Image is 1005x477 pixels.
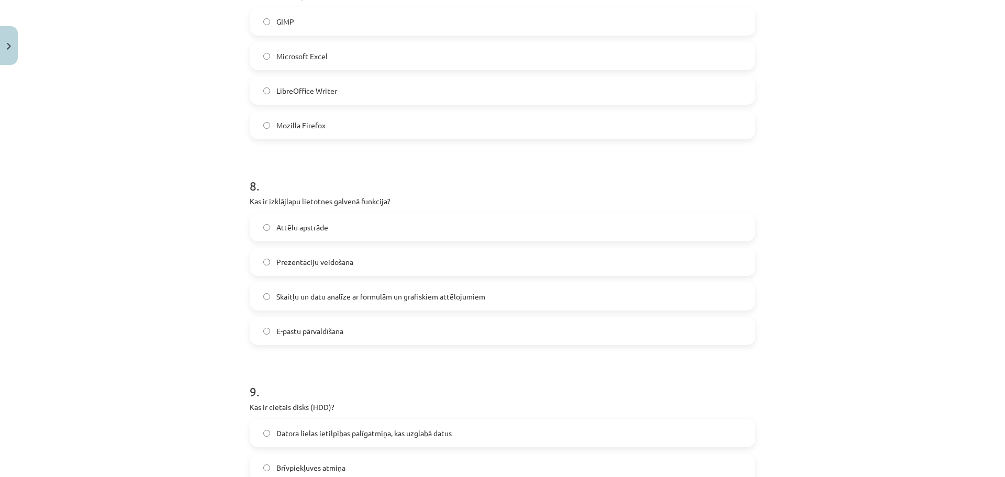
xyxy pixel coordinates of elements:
[263,224,270,231] input: Attēlu apstrāde
[250,366,755,398] h1: 9 .
[250,196,755,207] p: Kas ir izklājlapu lietotnes galvenā funkcija?
[263,122,270,129] input: Mozilla Firefox
[263,18,270,25] input: GIMP
[263,464,270,471] input: Brīvpiekļuves atmiņa
[263,328,270,335] input: E-pastu pārvaldīšana
[263,430,270,437] input: Datora lielas ietilpības palīgatmiņa, kas uzglabā datus
[276,16,294,27] span: GIMP
[263,293,270,300] input: Skaitļu un datu analīze ar formulām un grafiskiem attēlojumiem
[276,326,343,337] span: E-pastu pārvaldīšana
[276,222,328,233] span: Attēlu apstrāde
[276,51,328,62] span: Microsoft Excel
[7,43,11,50] img: icon-close-lesson-0947bae3869378f0d4975bcd49f059093ad1ed9edebbc8119c70593378902aed.svg
[250,160,755,193] h1: 8 .
[276,291,485,302] span: Skaitļu un datu analīze ar formulām un grafiskiem attēlojumiem
[276,85,337,96] span: LibreOffice Writer
[276,257,353,268] span: Prezentāciju veidošana
[263,87,270,94] input: LibreOffice Writer
[263,53,270,60] input: Microsoft Excel
[263,259,270,265] input: Prezentāciju veidošana
[276,462,345,473] span: Brīvpiekļuves atmiņa
[276,428,452,439] span: Datora lielas ietilpības palīgatmiņa, kas uzglabā datus
[276,120,326,131] span: Mozilla Firefox
[250,402,755,413] p: Kas ir cietais disks (HDD)?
